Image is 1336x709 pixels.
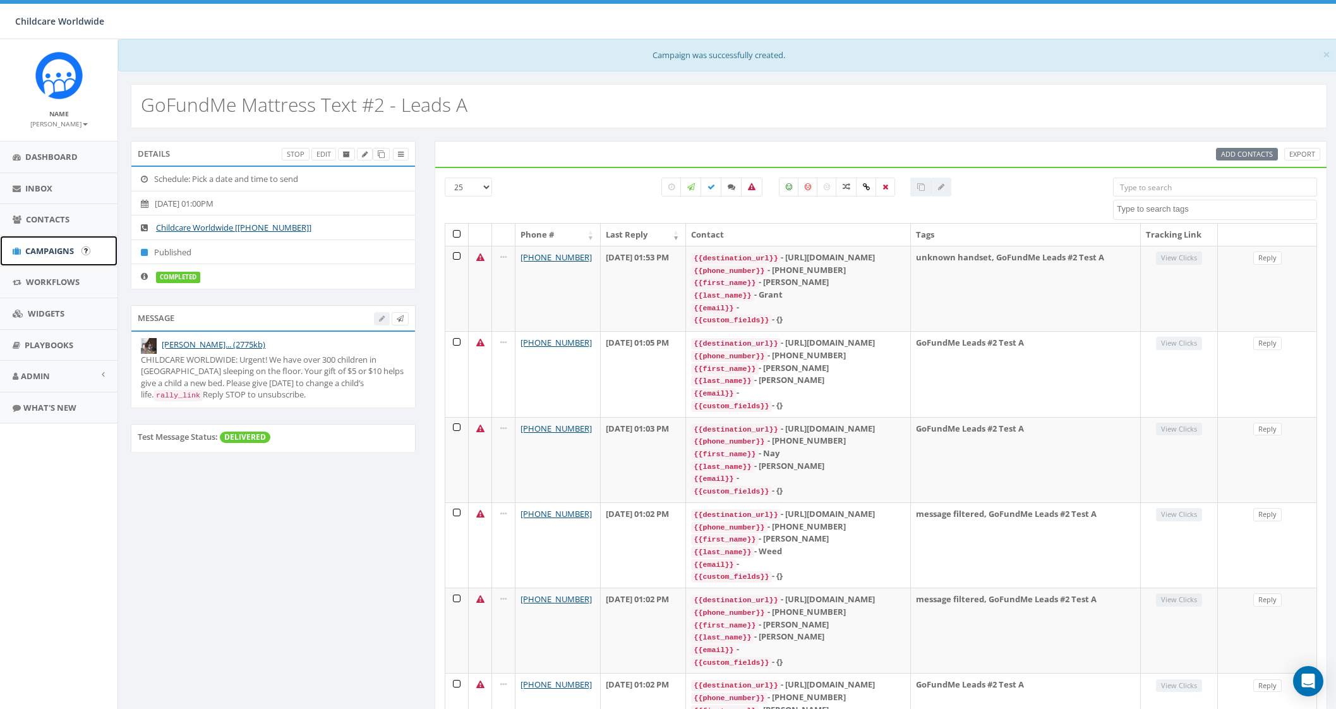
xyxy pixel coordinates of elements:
[691,571,771,583] code: {{custom_fields}}
[141,354,406,401] div: CHILDCARE WORLDWIDE: Urgent! We have over 300 children in [GEOGRAPHIC_DATA] sleeping on the floor...
[601,588,686,673] td: [DATE] 01:02 PM
[28,308,64,319] span: Widgets
[691,656,905,669] div: - {}
[25,151,78,162] span: Dashboard
[311,148,336,161] a: Edit
[1117,203,1316,215] textarea: Search
[691,643,905,656] div: -
[691,521,905,533] div: - [PHONE_NUMBER]
[798,178,818,197] label: Negative
[661,178,682,197] label: Pending
[601,331,686,416] td: [DATE] 01:05 PM
[686,224,911,246] th: Contact
[156,222,311,233] a: Childcare Worldwide [[PHONE_NUMBER]]
[26,276,80,288] span: Workflows
[1323,48,1330,61] button: Close
[220,432,270,443] span: DELIVERED
[378,149,385,159] span: Clone Campaign
[691,388,736,399] code: {{email}}
[691,363,758,375] code: {{first_name}}
[343,149,350,159] span: Archive Campaign
[1323,45,1330,63] span: ×
[1253,337,1282,350] a: Reply
[15,15,104,27] span: Childcare Worldwide
[691,693,767,704] code: {{phone_number}}
[515,224,601,246] th: Phone #: activate to sort column ascending
[680,178,702,197] label: Sending
[141,248,154,257] i: Published
[601,502,686,588] td: [DATE] 01:02 PM
[691,303,736,314] code: {{email}}
[1253,251,1282,265] a: Reply
[35,52,83,99] img: Rally_Corp_Icon.png
[691,657,771,669] code: {{custom_fields}}
[141,94,467,115] h2: GoFundMe Mattress Text #2 - Leads A
[691,265,767,277] code: {{phone_number}}
[1284,148,1320,161] a: Export
[691,253,780,264] code: {{destination_url}}
[397,313,404,323] span: Send Test Message
[521,508,592,519] a: [PHONE_NUMBER]
[691,606,905,619] div: - [PHONE_NUMBER]
[156,272,200,283] label: completed
[601,246,686,331] td: [DATE] 01:53 PM
[691,508,905,521] div: - [URL][DOMAIN_NAME]
[21,370,50,382] span: Admin
[131,191,415,216] li: [DATE] 01:00PM
[138,431,218,443] label: Test Message Status:
[691,545,905,558] div: - Weed
[521,593,592,605] a: [PHONE_NUMBER]
[691,375,754,387] code: {{last_name}}
[856,178,877,197] label: Link Clicked
[131,239,415,265] li: Published
[876,178,895,197] label: Removed
[691,645,736,656] code: {{email}}
[81,246,90,255] input: Submit
[691,593,905,606] div: - [URL][DOMAIN_NAME]
[691,387,905,399] div: -
[691,289,905,301] div: - Grant
[911,502,1141,588] td: message filtered, GoFundMe Leads #2 Test A
[691,424,780,435] code: {{destination_url}}
[30,118,88,129] a: [PERSON_NAME]
[521,251,592,263] a: [PHONE_NUMBER]
[817,178,837,197] label: Neutral
[1253,679,1282,693] a: Reply
[691,631,905,643] div: - [PERSON_NAME]
[25,339,73,351] span: Playbooks
[691,349,905,362] div: - [PHONE_NUMBER]
[911,246,1141,331] td: unknown handset, GoFundMe Leads #2 Test A
[23,402,76,413] span: What's New
[601,417,686,502] td: [DATE] 01:03 PM
[131,167,415,191] li: Schedule: Pick a date and time to send
[691,691,905,704] div: - [PHONE_NUMBER]
[1253,423,1282,436] a: Reply
[691,533,905,545] div: - [PERSON_NAME]
[779,178,799,197] label: Positive
[691,435,905,447] div: - [PHONE_NUMBER]
[721,178,742,197] label: Replied
[691,486,771,497] code: {{custom_fields}}
[691,374,905,387] div: - [PERSON_NAME]
[691,473,736,485] code: {{email}}
[691,632,754,643] code: {{last_name}}
[691,570,905,583] div: - {}
[691,264,905,277] div: - [PHONE_NUMBER]
[691,485,905,497] div: - {}
[25,183,52,194] span: Inbox
[691,436,767,447] code: {{phone_number}}
[691,315,771,326] code: {{custom_fields}}
[691,313,905,326] div: - {}
[911,331,1141,416] td: GoFundMe Leads #2 Test A
[691,362,905,375] div: - [PERSON_NAME]
[691,399,905,412] div: - {}
[162,339,265,350] a: [PERSON_NAME]... (2775kb)
[691,472,905,485] div: -
[691,534,758,545] code: {{first_name}}
[691,522,767,533] code: {{phone_number}}
[691,447,905,460] div: - Nay
[691,401,771,412] code: {{custom_fields}}
[691,251,905,264] div: - [URL][DOMAIN_NAME]
[362,149,368,159] span: Edit Campaign Title
[691,559,736,571] code: {{email}}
